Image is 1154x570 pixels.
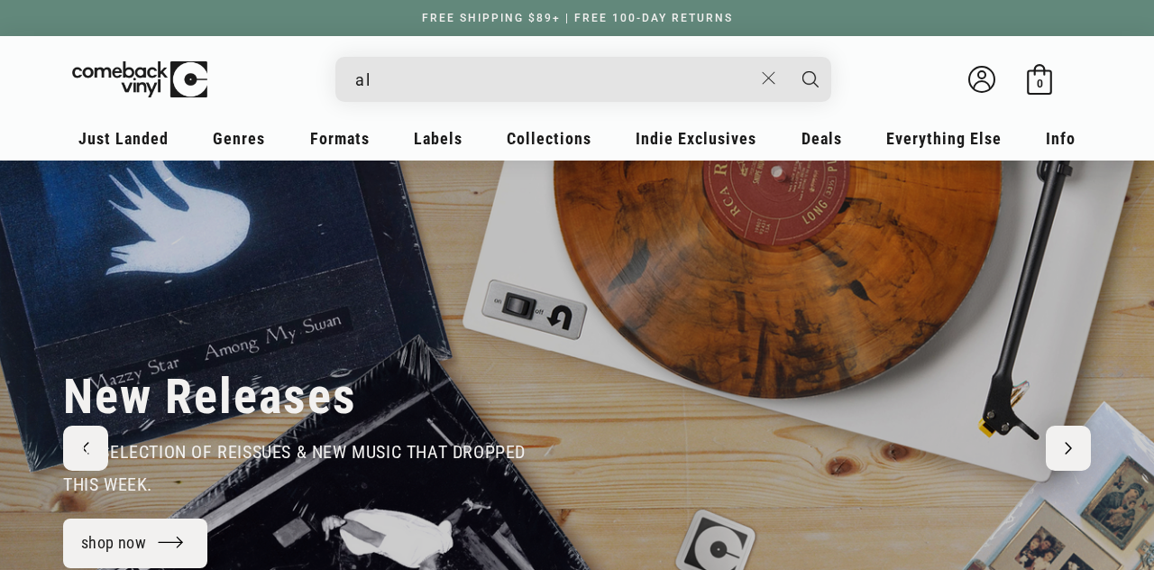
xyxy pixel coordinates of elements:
span: Labels [414,129,463,148]
span: 0 [1037,77,1043,90]
span: Formats [310,129,370,148]
a: shop now [63,519,207,568]
a: FREE SHIPPING $89+ | FREE 100-DAY RETURNS [404,12,751,24]
span: Info [1046,129,1076,148]
span: Everything Else [886,129,1002,148]
button: Close [753,59,786,98]
input: search [355,61,753,98]
button: Search [788,57,833,102]
span: our selection of reissues & new music that dropped this week. [63,441,526,495]
span: Genres [213,129,265,148]
div: Search [335,57,831,102]
span: Just Landed [78,129,169,148]
h2: New Releases [63,367,357,427]
span: Indie Exclusives [636,129,756,148]
span: Collections [507,129,591,148]
span: Deals [801,129,842,148]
